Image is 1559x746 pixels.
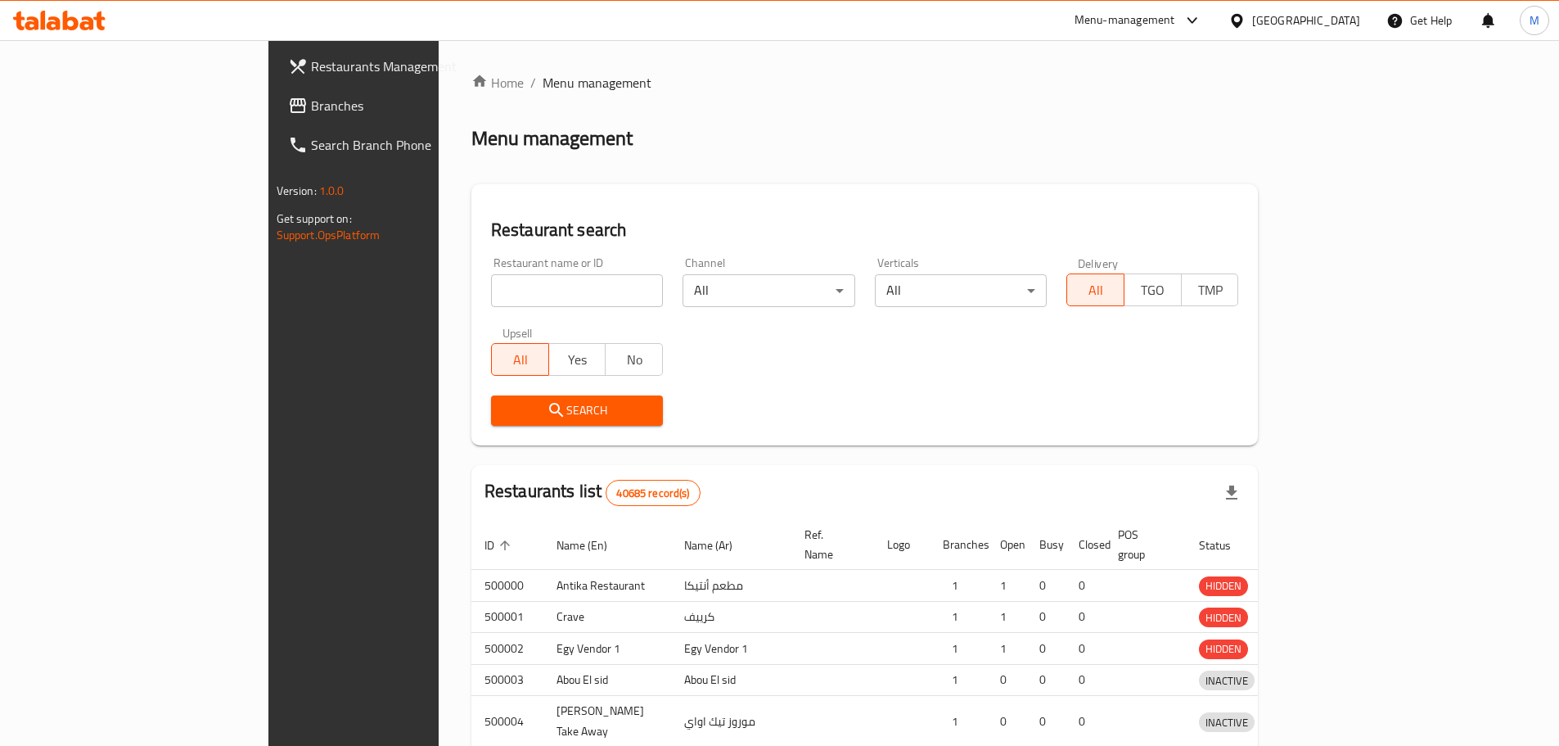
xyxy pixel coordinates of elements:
[874,520,930,570] th: Logo
[1199,576,1248,596] div: HIDDEN
[502,327,533,338] label: Upsell
[1124,274,1182,306] button: TGO
[1066,633,1105,665] td: 0
[1199,713,1255,732] span: INACTIVE
[556,348,600,372] span: Yes
[491,218,1239,242] h2: Restaurant search
[484,479,701,506] h2: Restaurants list
[1075,11,1175,30] div: Menu-management
[1530,11,1539,29] span: M
[1199,536,1252,555] span: Status
[1026,601,1066,633] td: 0
[1199,671,1255,690] span: INACTIVE
[1212,473,1251,513] div: Export file
[1026,520,1066,570] th: Busy
[930,520,987,570] th: Branches
[275,125,529,165] a: Search Branch Phone
[606,480,700,506] div: Total records count
[471,125,633,151] h2: Menu management
[671,601,791,633] td: كرييف
[1026,664,1066,696] td: 0
[1188,278,1232,302] span: TMP
[987,520,1026,570] th: Open
[1066,570,1105,602] td: 0
[1181,274,1239,306] button: TMP
[491,396,663,426] button: Search
[1066,601,1105,633] td: 0
[504,400,650,421] span: Search
[556,536,629,555] span: Name (En)
[1252,11,1360,29] div: [GEOGRAPHIC_DATA]
[543,633,671,665] td: Egy Vendor 1
[1066,520,1105,570] th: Closed
[1199,671,1255,690] div: INACTIVE
[804,525,854,564] span: Ref. Name
[987,601,1026,633] td: 1
[671,633,791,665] td: Egy Vendor 1
[930,601,987,633] td: 1
[875,274,1047,307] div: All
[671,664,791,696] td: Abou El sid
[1199,608,1248,627] div: HIDDEN
[1026,633,1066,665] td: 0
[1199,640,1248,659] div: HIDDEN
[1026,570,1066,602] td: 0
[275,47,529,86] a: Restaurants Management
[930,570,987,602] td: 1
[491,343,549,376] button: All
[277,208,352,229] span: Get support on:
[930,664,987,696] td: 1
[543,601,671,633] td: Crave
[612,348,656,372] span: No
[543,73,651,93] span: Menu management
[1199,712,1255,732] div: INACTIVE
[275,86,529,125] a: Branches
[311,135,516,155] span: Search Branch Phone
[319,180,345,201] span: 1.0.0
[1199,576,1248,595] span: HIDDEN
[311,57,516,76] span: Restaurants Management
[491,274,663,307] input: Search for restaurant name or ID..
[606,486,699,501] span: 40685 record(s)
[1074,278,1118,302] span: All
[543,570,671,602] td: Antika Restaurant
[311,96,516,115] span: Branches
[987,664,1026,696] td: 0
[484,536,516,555] span: ID
[987,570,1026,602] td: 1
[277,180,317,201] span: Version:
[605,343,663,376] button: No
[1066,274,1124,306] button: All
[543,664,671,696] td: Abou El sid
[684,536,754,555] span: Name (Ar)
[1199,640,1248,658] span: HIDDEN
[498,348,543,372] span: All
[683,274,854,307] div: All
[1078,257,1119,269] label: Delivery
[471,73,1259,93] nav: breadcrumb
[987,633,1026,665] td: 1
[530,73,536,93] li: /
[1131,278,1175,302] span: TGO
[277,224,381,246] a: Support.OpsPlatform
[1066,664,1105,696] td: 0
[1199,608,1248,627] span: HIDDEN
[671,570,791,602] td: مطعم أنتيكا
[1118,525,1166,564] span: POS group
[548,343,606,376] button: Yes
[930,633,987,665] td: 1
